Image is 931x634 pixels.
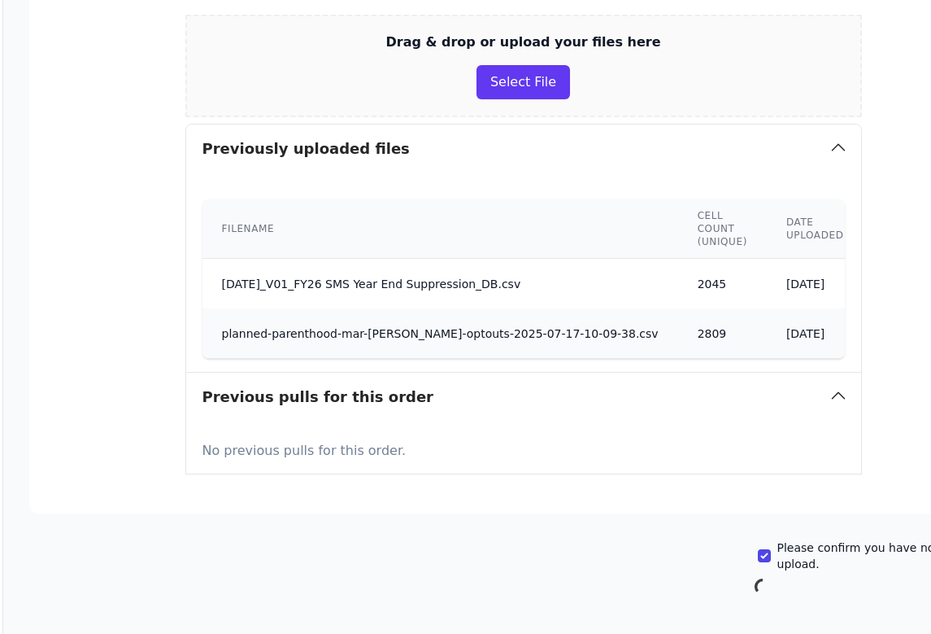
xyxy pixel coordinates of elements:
td: [DATE] [767,259,864,309]
td: [DATE] [767,308,864,358]
td: planned-parenthood-mar-[PERSON_NAME]-optouts-2025-07-17-10-09-38.csv [202,308,678,358]
th: Date uploaded [767,199,864,259]
th: Cell count (unique) [678,199,767,259]
td: 2809 [678,308,767,358]
p: Drag & drop or upload your files here [386,33,661,52]
td: 2045 [678,259,767,309]
td: [DATE]_V01_FY26 SMS Year End Suppression_DB.csv [202,259,678,309]
h3: Previous pulls for this order [202,386,433,409]
th: Filename [202,199,678,259]
button: Previously uploaded files [186,125,861,173]
button: Previous pulls for this order [186,373,861,422]
p: No previous pulls for this order. [202,435,845,461]
button: Select File [476,65,570,99]
h3: Previously uploaded files [202,138,410,160]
